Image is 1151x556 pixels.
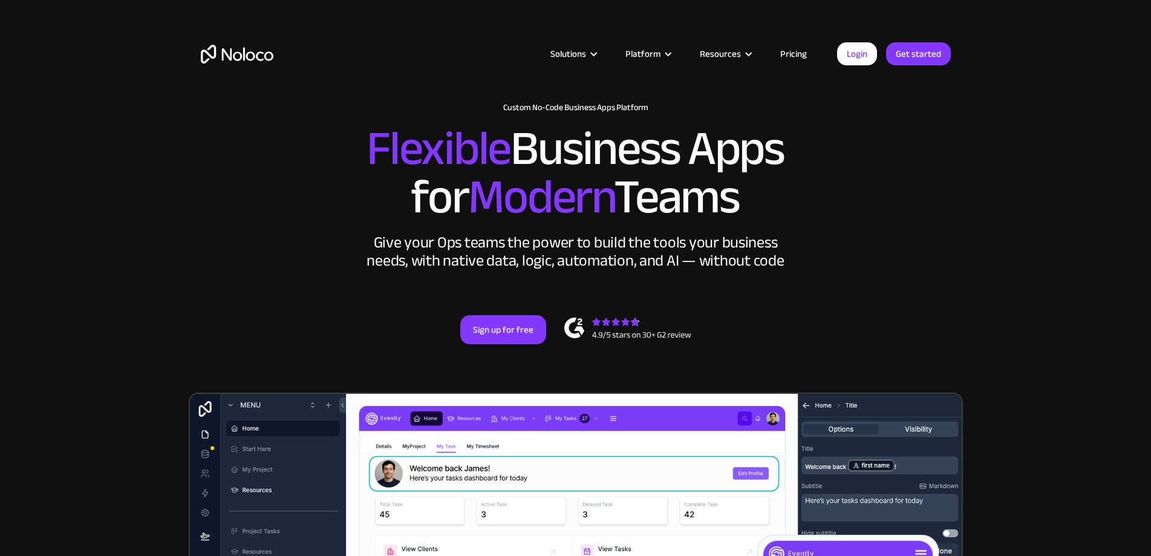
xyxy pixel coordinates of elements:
[201,125,951,221] h2: Business Apps for Teams
[550,46,586,62] div: Solutions
[460,315,546,344] a: Sign up for free
[837,42,877,65] a: Login
[468,152,614,242] span: Modern
[685,46,765,62] div: Resources
[201,45,273,64] a: home
[700,46,741,62] div: Resources
[535,46,610,62] div: Solutions
[610,46,685,62] div: Platform
[367,103,510,194] span: Flexible
[364,234,787,270] div: Give your Ops teams the power to build the tools your business needs, with native data, logic, au...
[765,46,822,62] a: Pricing
[625,46,660,62] div: Platform
[886,42,951,65] a: Get started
